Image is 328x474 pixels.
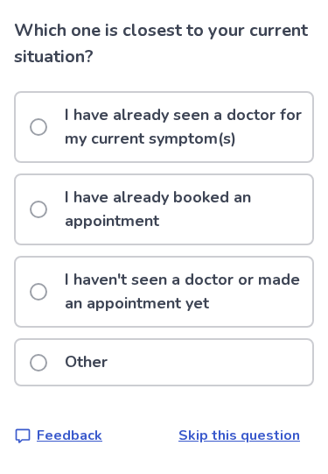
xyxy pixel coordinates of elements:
[14,18,314,70] p: Which one is closest to your current situation?
[178,426,300,445] a: Skip this question
[14,425,102,446] a: Feedback
[54,93,312,161] p: I have already seen a doctor for my current symptom(s)
[54,175,312,244] p: I have already booked an appointment
[54,340,118,385] p: Other
[37,425,102,446] p: Feedback
[54,258,312,326] p: I haven't seen a doctor or made an appointment yet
